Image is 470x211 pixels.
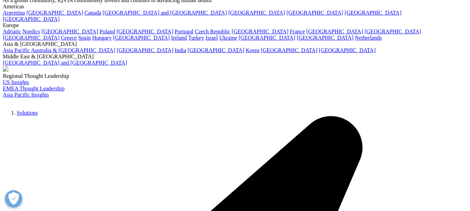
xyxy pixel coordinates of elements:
[117,29,173,34] a: [GEOGRAPHIC_DATA]
[3,86,64,91] a: EMEA Thought Leadership
[92,35,112,41] a: Hungary
[171,35,187,41] a: Ireland
[228,10,285,16] a: [GEOGRAPHIC_DATA]
[26,10,83,16] a: [GEOGRAPHIC_DATA]
[3,22,457,29] div: Europe
[3,16,59,22] a: [GEOGRAPHIC_DATA]
[306,29,363,34] a: [GEOGRAPHIC_DATA]
[3,60,127,66] a: [GEOGRAPHIC_DATA] and [GEOGRAPHIC_DATA]
[206,35,218,41] a: Israel
[3,66,8,72] img: 2093_analyzing-data-using-big-screen-display-and-laptop.png
[3,3,457,10] div: Americas
[3,47,30,53] a: Asia Pacific
[297,35,353,41] a: [GEOGRAPHIC_DATA]
[219,35,237,41] a: Ukraine
[78,35,90,41] a: Spain
[239,35,295,41] a: [GEOGRAPHIC_DATA]
[3,10,25,16] a: Argentina
[175,29,193,34] a: Portugal
[232,29,288,34] a: [GEOGRAPHIC_DATA]
[175,47,186,53] a: India
[17,110,38,116] a: Solutions
[246,47,259,53] a: Korea
[365,29,421,34] a: [GEOGRAPHIC_DATA]
[117,47,173,53] a: [GEOGRAPHIC_DATA]
[99,29,115,34] a: Poland
[188,47,244,53] a: [GEOGRAPHIC_DATA]
[286,10,343,16] a: [GEOGRAPHIC_DATA]
[31,47,115,53] a: Australia & [GEOGRAPHIC_DATA]
[319,47,376,53] a: [GEOGRAPHIC_DATA]
[355,35,382,41] a: Netherlands
[345,10,401,16] a: [GEOGRAPHIC_DATA]
[85,10,101,16] a: Canada
[290,29,305,34] a: France
[3,35,59,41] a: [GEOGRAPHIC_DATA]
[41,29,98,34] a: [GEOGRAPHIC_DATA]
[3,92,49,98] a: Asia Pacific Insights
[61,35,77,41] a: Greece
[3,29,21,34] a: Adriatic
[261,47,317,53] a: [GEOGRAPHIC_DATA]
[22,29,40,34] a: Nordics
[3,41,457,47] div: Asia & [GEOGRAPHIC_DATA]
[188,35,204,41] a: Turkey
[3,79,29,85] a: US Insights
[3,54,457,60] div: Middle East & [GEOGRAPHIC_DATA]
[195,29,230,34] a: Czech Republic
[103,10,227,16] a: [GEOGRAPHIC_DATA] and [GEOGRAPHIC_DATA]
[5,190,22,208] button: Açık Tercihler
[113,35,170,41] a: [GEOGRAPHIC_DATA]
[3,73,457,79] div: Regional Thought Leadership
